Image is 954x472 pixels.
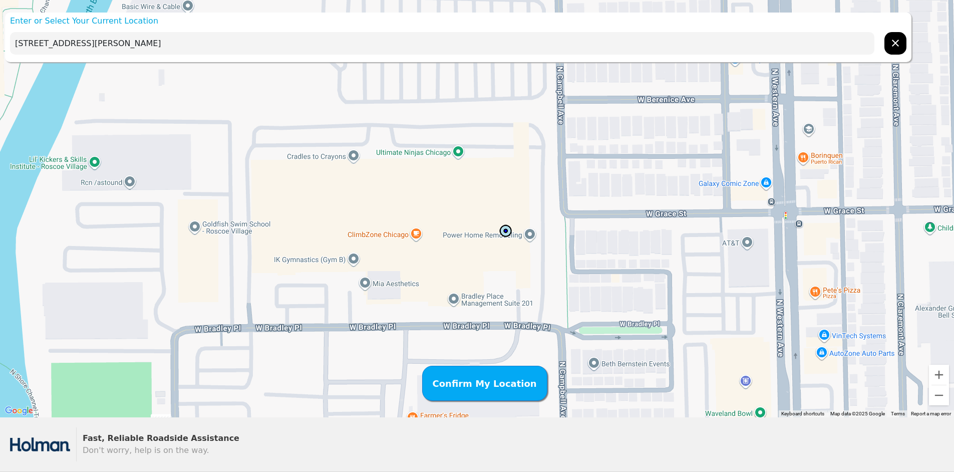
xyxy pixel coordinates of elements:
button: Keyboard shortcuts [781,410,824,417]
span: Don't worry, help is on the way. [83,445,209,455]
a: Report a map error [911,411,951,416]
button: Confirm My Location [422,366,547,401]
span: Confirm My Location [433,377,537,390]
p: Enter or Select Your Current Location [5,15,911,27]
img: Google [3,404,36,417]
strong: Fast, Reliable Roadside Assistance [83,433,239,443]
img: trx now logo [10,437,70,451]
a: Terms (opens in new tab) [891,411,905,416]
button: Zoom out [929,385,949,405]
span: Map data ©2025 Google [830,411,885,416]
a: Open this area in Google Maps (opens a new window) [3,404,36,417]
button: Zoom in [929,365,949,385]
button: chevron forward outline [884,32,906,55]
input: Enter Your Address... [10,32,874,55]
